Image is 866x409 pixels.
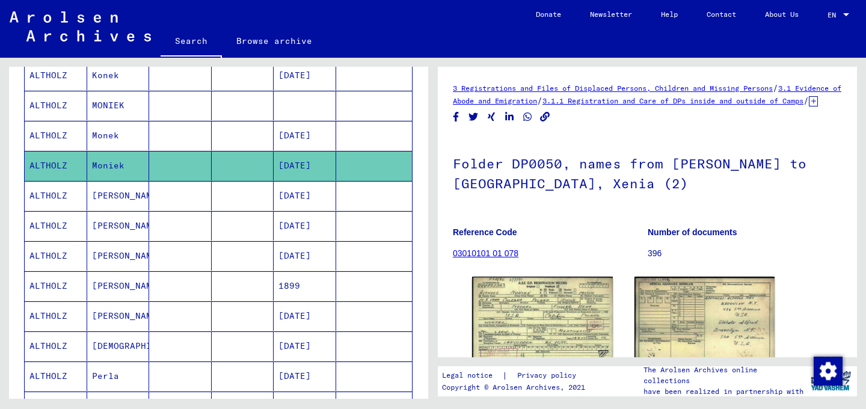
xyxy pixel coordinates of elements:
[773,82,778,93] span: /
[472,277,613,365] img: 001.jpg
[450,109,462,125] button: Share on Facebook
[274,181,336,211] mat-cell: [DATE]
[634,277,775,366] img: 002.jpg
[828,10,836,19] mat-select-trigger: EN
[25,271,87,301] mat-cell: ALTHOLZ
[814,357,843,386] img: Zustimmung ändern
[87,241,150,271] mat-cell: [PERSON_NAME]
[643,386,805,397] p: have been realized in partnership with
[813,356,842,385] div: Zustimmung ändern
[87,91,150,120] mat-cell: MONIEK
[808,366,853,396] img: yv_logo.png
[87,271,150,301] mat-cell: [PERSON_NAME]
[87,151,150,180] mat-cell: Moniek
[453,227,517,237] b: Reference Code
[453,84,773,93] a: 3 Registrations and Files of Displaced Persons, Children and Missing Persons
[25,241,87,271] mat-cell: ALTHOLZ
[453,136,842,209] h1: Folder DP0050, names from [PERSON_NAME] to [GEOGRAPHIC_DATA], Xenia (2)
[508,369,591,382] a: Privacy policy
[442,382,591,393] p: Copyright © Arolsen Archives, 2021
[274,361,336,391] mat-cell: [DATE]
[87,181,150,211] mat-cell: [PERSON_NAME]
[467,109,480,125] button: Share on Twitter
[274,211,336,241] mat-cell: [DATE]
[274,331,336,361] mat-cell: [DATE]
[537,95,542,106] span: /
[25,211,87,241] mat-cell: ALTHOLZ
[539,109,551,125] button: Copy link
[10,11,151,42] img: Arolsen_neg.svg
[442,369,591,382] div: |
[25,61,87,90] mat-cell: ALTHOLZ
[274,241,336,271] mat-cell: [DATE]
[25,121,87,150] mat-cell: ALTHOLZ
[274,271,336,301] mat-cell: 1899
[87,61,150,90] mat-cell: Konek
[542,96,803,105] a: 3.1.1 Registration and Care of DPs inside and outside of Camps
[87,121,150,150] mat-cell: Monek
[274,301,336,331] mat-cell: [DATE]
[643,364,805,386] p: The Arolsen Archives online collections
[222,26,327,55] a: Browse archive
[274,151,336,180] mat-cell: [DATE]
[87,331,150,361] mat-cell: [DEMOGRAPHIC_DATA]
[87,301,150,331] mat-cell: [PERSON_NAME]
[503,109,516,125] button: Share on LinkedIn
[87,211,150,241] mat-cell: [PERSON_NAME]
[25,331,87,361] mat-cell: ALTHOLZ
[161,26,222,58] a: Search
[485,109,498,125] button: Share on Xing
[25,151,87,180] mat-cell: ALTHOLZ
[521,109,534,125] button: Share on WhatsApp
[453,248,518,258] a: 03010101 01 078
[25,181,87,211] mat-cell: ALTHOLZ
[25,361,87,391] mat-cell: ALTHOLZ
[274,61,336,90] mat-cell: [DATE]
[25,301,87,331] mat-cell: ALTHOLZ
[648,227,737,237] b: Number of documents
[648,247,842,260] p: 396
[25,91,87,120] mat-cell: ALTHOLZ
[274,121,336,150] mat-cell: [DATE]
[87,361,150,391] mat-cell: Perla
[803,95,809,106] span: /
[442,369,502,382] a: Legal notice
